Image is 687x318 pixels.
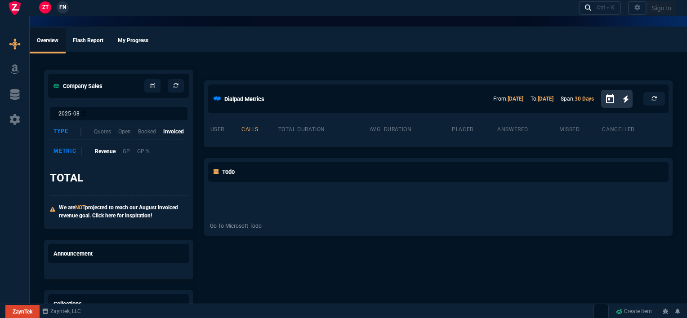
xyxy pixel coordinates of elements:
[59,203,187,220] p: We are projected to reach our August invoiced revenue goal. Click here for inspiration!
[163,128,184,136] p: Invoiced
[137,147,150,155] p: GP %
[612,305,656,318] a: Create Item
[40,307,84,315] a: msbcCompanyName
[123,147,130,155] p: GP
[75,204,85,211] span: NOT
[508,96,523,102] a: [DATE]
[224,95,264,103] h5: Dialpad Metrics
[561,95,594,103] p: Span:
[59,3,66,11] span: FN
[94,128,111,136] p: Quotes
[118,128,131,136] p: Open
[278,122,369,135] th: total duration
[210,122,241,135] th: user
[369,122,452,135] th: avg. duration
[138,128,156,136] p: Booked
[210,222,262,230] a: Go To Microsoft Todo
[30,28,66,53] a: Overview
[559,122,602,135] th: missed
[50,171,83,185] h3: TOTAL
[111,28,156,53] a: My Progress
[531,95,553,103] p: To:
[66,28,111,53] a: Flash Report
[602,122,667,135] th: cancelled
[241,122,278,135] th: calls
[538,96,553,102] a: [DATE]
[95,147,116,155] p: Revenue
[575,96,594,102] a: 30 Days
[54,147,82,155] div: Metric
[42,3,49,11] span: ZT
[451,122,497,135] th: placed
[597,4,615,11] div: Ctrl + K
[493,95,523,103] p: From:
[605,93,623,106] button: Open calendar
[54,128,81,136] div: Type
[54,300,82,308] h5: Collections
[497,122,559,135] th: answered
[54,249,93,258] h5: Announcement
[214,168,235,176] h5: Todo
[54,82,103,90] h5: Company Sales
